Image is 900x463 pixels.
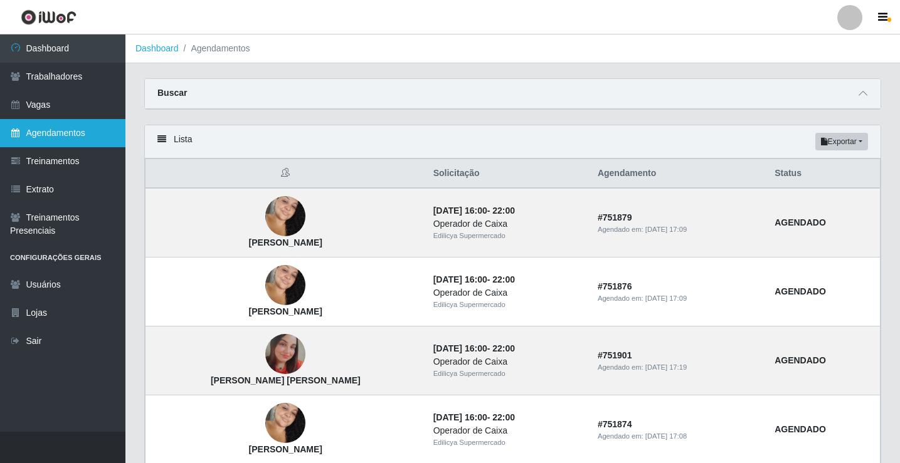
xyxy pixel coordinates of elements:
[598,224,760,235] div: Agendado em:
[433,412,487,422] time: [DATE] 16:00
[265,254,305,316] img: Amanda Almeida da silva
[265,392,305,454] img: Amanda Almeida da silva
[645,226,687,233] time: [DATE] 17:09
[145,125,881,159] div: Lista
[249,237,322,247] strong: [PERSON_NAME]
[645,294,687,302] time: [DATE] 17:09
[433,437,583,448] div: Edilicya Supermercado
[433,424,583,437] div: Operador de Caixa
[598,350,632,360] strong: # 751901
[249,306,322,316] strong: [PERSON_NAME]
[135,43,179,53] a: Dashboard
[433,231,583,241] div: Edilicya Supermercado
[21,9,77,25] img: CoreUI Logo
[775,217,826,227] strong: AGENDADO
[433,343,515,353] strong: -
[590,159,767,189] th: Agendamento
[598,419,632,429] strong: # 751874
[775,424,826,434] strong: AGENDADO
[492,343,515,353] time: 22:00
[433,368,583,379] div: Edilicya Supermercado
[125,34,900,63] nav: breadcrumb
[492,412,515,422] time: 22:00
[157,88,187,98] strong: Buscar
[249,444,322,454] strong: [PERSON_NAME]
[598,362,760,373] div: Agendado em:
[433,205,487,216] time: [DATE] 16:00
[492,274,515,284] time: 22:00
[645,363,687,371] time: [DATE] 17:19
[433,286,583,299] div: Operador de Caixa
[433,355,583,368] div: Operador de Caixa
[265,334,305,374] img: Ana Caroline Almeida da Silva
[265,185,305,247] img: Amanda Almeida da silva
[645,432,687,440] time: [DATE] 17:08
[211,375,361,385] strong: [PERSON_NAME] [PERSON_NAME]
[598,212,632,222] strong: # 751879
[179,42,250,55] li: Agendamentos
[433,274,515,284] strong: -
[767,159,880,189] th: Status
[433,217,583,231] div: Operador de Caixa
[433,343,487,353] time: [DATE] 16:00
[433,299,583,310] div: Edilicya Supermercado
[426,159,590,189] th: Solicitação
[775,355,826,365] strong: AGENDADO
[598,281,632,291] strong: # 751876
[492,205,515,216] time: 22:00
[433,205,515,216] strong: -
[598,431,760,442] div: Agendado em:
[598,293,760,304] div: Agendado em:
[433,412,515,422] strong: -
[815,133,868,150] button: Exportar
[775,286,826,296] strong: AGENDADO
[433,274,487,284] time: [DATE] 16:00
